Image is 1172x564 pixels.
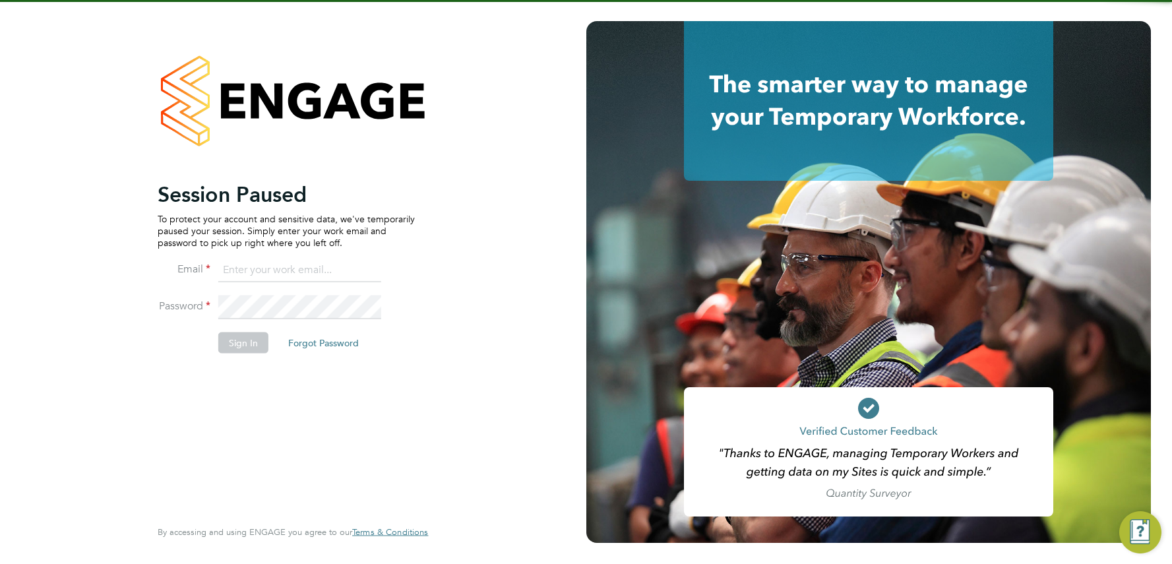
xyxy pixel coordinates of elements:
[352,526,428,538] span: Terms & Conditions
[218,259,381,282] input: Enter your work email...
[158,262,210,276] label: Email
[218,332,268,353] button: Sign In
[158,299,210,313] label: Password
[158,181,415,207] h2: Session Paused
[352,527,428,538] a: Terms & Conditions
[1119,511,1161,553] button: Engage Resource Center
[278,332,369,353] button: Forgot Password
[158,212,415,249] p: To protect your account and sensitive data, we've temporarily paused your session. Simply enter y...
[158,526,428,538] span: By accessing and using ENGAGE you agree to our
